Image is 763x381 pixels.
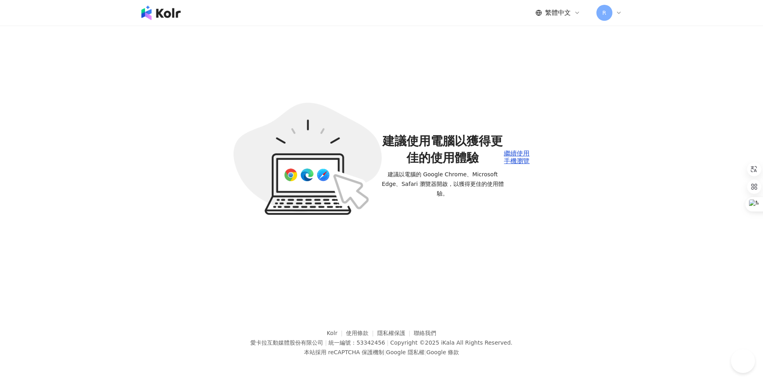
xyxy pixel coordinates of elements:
[346,330,377,336] a: 使用條款
[382,170,504,198] span: 建議以電腦的 Google Chrome、Microsoft Edge、Safari 瀏覽器開啟，以獲得更佳的使用體驗。
[731,356,755,380] iframe: Toggle Customer Support
[384,349,386,355] span: |
[327,330,346,336] a: Kolr
[250,339,323,346] div: 愛卡拉互動媒體股份有限公司
[377,330,414,336] a: 隱私權保護
[441,339,455,346] a: iKala
[382,133,504,166] span: 建議使用電腦以獲得更佳的使用體驗
[234,103,382,215] img: unsupported-rwd
[390,339,512,346] div: Copyright © 2025 All Rights Reserved.
[325,339,327,346] span: |
[426,349,459,355] a: Google 條款
[386,349,425,355] a: Google 隱私權
[545,8,571,17] span: 繁體中文
[387,339,389,346] span: |
[328,339,385,346] div: 統一編號：53342456
[504,150,529,165] div: 繼續使用手機瀏覽
[602,8,606,17] span: R
[414,330,436,336] a: 聯絡我們
[304,347,459,357] span: 本站採用 reCAPTCHA 保護機制
[141,6,181,20] img: logo
[425,349,427,355] span: |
